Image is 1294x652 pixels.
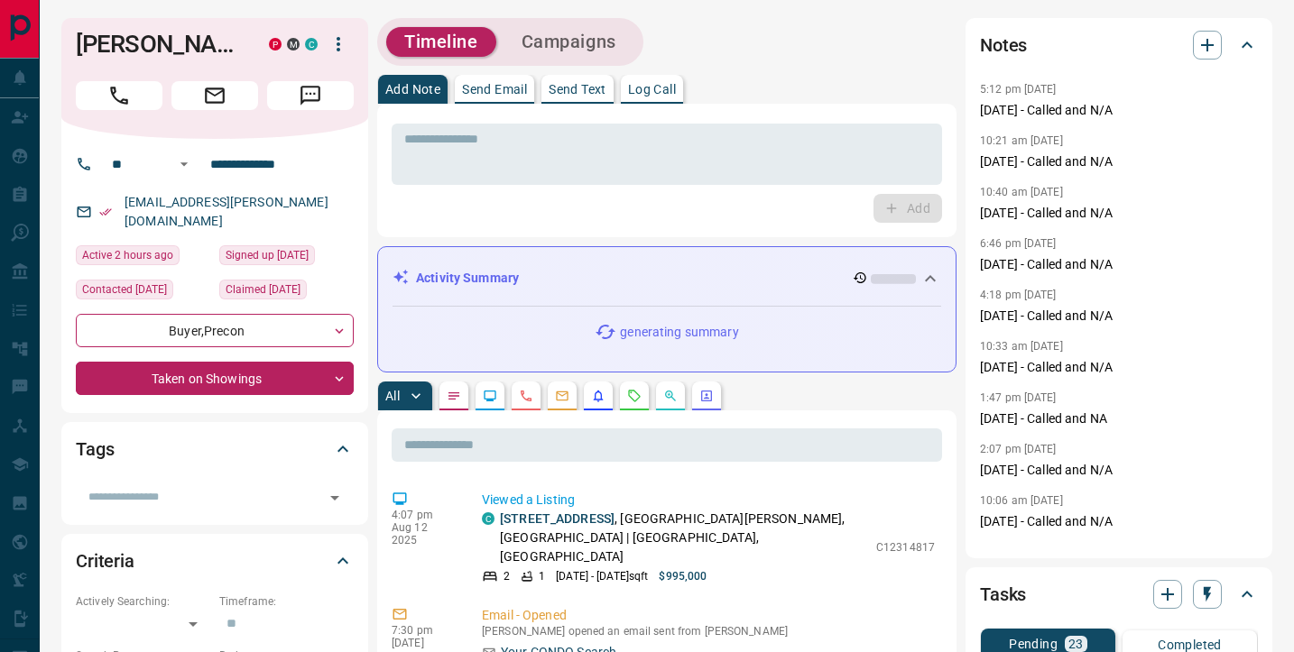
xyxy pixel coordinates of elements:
[699,389,714,403] svg: Agent Actions
[76,427,354,471] div: Tags
[125,195,328,228] a: [EMAIL_ADDRESS][PERSON_NAME][DOMAIN_NAME]
[82,246,173,264] span: Active 2 hours ago
[549,83,606,96] p: Send Text
[447,389,461,403] svg: Notes
[76,30,242,59] h1: [PERSON_NAME]
[980,237,1057,250] p: 6:46 pm [DATE]
[76,280,210,305] div: Tue Aug 05 2025
[226,246,309,264] span: Signed up [DATE]
[226,280,300,298] span: Claimed [DATE]
[980,152,1258,171] p: [DATE] - Called and N/A
[980,340,1063,353] p: 10:33 am [DATE]
[980,83,1057,96] p: 5:12 pm [DATE]
[305,38,318,51] div: condos.ca
[504,568,510,584] p: 2
[392,509,455,521] p: 4:07 pm
[628,83,676,96] p: Log Call
[980,186,1063,198] p: 10:40 am [DATE]
[556,568,648,584] p: [DATE] - [DATE] sqft
[483,389,497,403] svg: Lead Browsing Activity
[392,637,455,649] p: [DATE]
[620,323,738,342] p: generating summary
[482,491,935,510] p: Viewed a Listing
[980,391,1057,404] p: 1:47 pm [DATE]
[980,101,1258,120] p: [DATE] - Called and N/A
[980,546,1063,558] p: 10:15 am [DATE]
[385,83,440,96] p: Add Note
[392,624,455,637] p: 7:30 pm
[980,134,1063,147] p: 10:21 am [DATE]
[980,580,1026,609] h2: Tasks
[659,568,707,584] p: $995,000
[76,546,134,575] h2: Criteria
[99,206,112,218] svg: Email Verified
[500,511,615,526] a: [STREET_ADDRESS]
[980,409,1258,428] p: [DATE] - Called and NA
[1009,638,1058,650] p: Pending
[219,280,354,305] div: Sat Mar 05 2022
[322,485,347,510] button: Open
[980,307,1258,326] p: [DATE] - Called and N/A
[287,38,300,51] div: mrloft.ca
[980,512,1258,531] p: [DATE] - Called and N/A
[76,593,210,610] p: Actively Searching:
[392,521,455,546] p: Aug 12 2025
[76,245,210,271] div: Tue Aug 12 2025
[76,81,162,110] span: Call
[416,269,519,288] p: Activity Summary
[980,358,1258,377] p: [DATE] - Called and N/A
[482,606,935,625] p: Email - Opened
[386,27,496,57] button: Timeline
[980,31,1027,60] h2: Notes
[173,153,195,175] button: Open
[482,625,935,638] p: [PERSON_NAME] opened an email sent from [PERSON_NAME]
[980,289,1057,301] p: 4:18 pm [DATE]
[482,512,494,525] div: condos.ca
[1158,638,1222,651] p: Completed
[500,510,867,566] p: , [GEOGRAPHIC_DATA][PERSON_NAME], [GEOGRAPHIC_DATA] | [GEOGRAPHIC_DATA], [GEOGRAPHIC_DATA]
[980,494,1063,507] p: 10:06 am [DATE]
[591,389,605,403] svg: Listing Alerts
[980,204,1258,223] p: [DATE] - Called and N/A
[519,389,533,403] svg: Calls
[82,280,167,298] span: Contacted [DATE]
[76,362,354,395] div: Taken on Showings
[539,568,545,584] p: 1
[980,255,1258,274] p: [DATE] - Called and N/A
[76,314,354,347] div: Buyer , Precon
[76,435,114,464] h2: Tags
[393,262,941,295] div: Activity Summary
[1068,638,1084,650] p: 23
[267,81,354,110] span: Message
[980,443,1057,455] p: 2:07 pm [DATE]
[876,539,935,556] p: C12314817
[980,23,1258,67] div: Notes
[980,461,1258,480] p: [DATE] - Called and N/A
[219,593,354,610] p: Timeframe:
[385,390,400,402] p: All
[555,389,569,403] svg: Emails
[171,81,258,110] span: Email
[663,389,678,403] svg: Opportunities
[269,38,282,51] div: property.ca
[980,573,1258,616] div: Tasks
[504,27,634,57] button: Campaigns
[627,389,642,403] svg: Requests
[219,245,354,271] div: Thu Feb 17 2022
[76,539,354,583] div: Criteria
[462,83,527,96] p: Send Email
